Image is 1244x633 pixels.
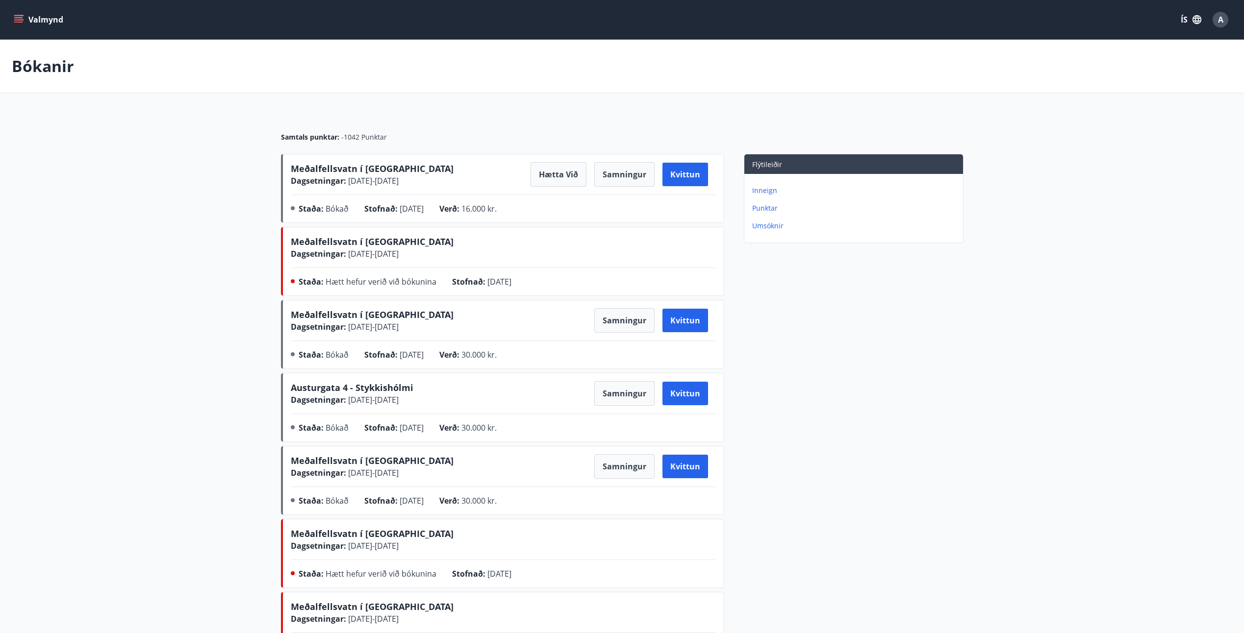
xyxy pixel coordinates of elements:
span: Dagsetningar : [291,394,346,405]
button: menu [12,11,67,28]
span: Bókað [326,495,349,506]
span: [DATE] - [DATE] [346,175,399,186]
span: [DATE] [487,568,511,579]
span: [DATE] [487,276,511,287]
button: Samningur [594,162,655,187]
span: Stofnað : [364,422,398,433]
span: Meðalfellsvatn í [GEOGRAPHIC_DATA] [291,163,454,174]
span: [DATE] - [DATE] [346,248,399,259]
span: [DATE] - [DATE] [346,467,399,478]
span: Stofnað : [364,203,398,214]
span: Dagsetningar : [291,613,346,624]
button: Kvittun [662,455,708,478]
span: [DATE] [400,203,424,214]
span: [DATE] - [DATE] [346,394,399,405]
p: Umsóknir [752,221,959,231]
span: Meðalfellsvatn í [GEOGRAPHIC_DATA] [291,309,454,320]
button: Samningur [594,454,655,479]
span: [DATE] [400,495,424,506]
span: Verð : [439,203,459,214]
button: Kvittun [662,163,708,186]
span: [DATE] [400,422,424,433]
span: Staða : [299,203,324,214]
span: Stofnað : [452,276,485,287]
button: A [1209,8,1232,31]
span: [DATE] - [DATE] [346,321,399,332]
span: Flýtileiðir [752,160,782,169]
button: Samningur [594,381,655,406]
span: Dagsetningar : [291,321,346,332]
span: Hætt hefur verið við bókunina [326,568,436,579]
span: Dagsetningar : [291,248,346,259]
span: Meðalfellsvatn í [GEOGRAPHIC_DATA] [291,236,454,247]
span: Stofnað : [364,349,398,360]
p: Inneign [752,186,959,195]
span: Stofnað : [364,495,398,506]
span: 30.000 kr. [461,349,497,360]
span: Dagsetningar : [291,175,346,186]
span: Verð : [439,495,459,506]
span: Samtals punktar : [281,132,339,142]
span: Staða : [299,495,324,506]
span: Bókað [326,349,349,360]
span: Bókað [326,422,349,433]
button: Hætta við [531,162,586,187]
span: -1042 Punktar [341,132,387,142]
span: 30.000 kr. [461,422,497,433]
button: ÍS [1175,11,1207,28]
button: Kvittun [662,382,708,405]
span: Staða : [299,422,324,433]
span: Verð : [439,349,459,360]
span: Meðalfellsvatn í [GEOGRAPHIC_DATA] [291,601,454,612]
button: Kvittun [662,309,708,332]
p: Punktar [752,203,959,213]
span: 16.000 kr. [461,203,497,214]
span: A [1218,14,1223,25]
span: Austurgata 4 - Stykkishólmi [291,382,413,393]
span: [DATE] [400,349,424,360]
span: Meðalfellsvatn í [GEOGRAPHIC_DATA] [291,455,454,466]
span: Stofnað : [452,568,485,579]
span: Staða : [299,568,324,579]
p: Bókanir [12,55,74,77]
button: Samningur [594,308,655,333]
span: Dagsetningar : [291,467,346,478]
span: Bókað [326,203,349,214]
span: [DATE] - [DATE] [346,613,399,624]
span: 30.000 kr. [461,495,497,506]
span: Staða : [299,276,324,287]
span: Verð : [439,422,459,433]
span: Staða : [299,349,324,360]
span: [DATE] - [DATE] [346,540,399,551]
span: Dagsetningar : [291,540,346,551]
span: Hætt hefur verið við bókunina [326,276,436,287]
span: Meðalfellsvatn í [GEOGRAPHIC_DATA] [291,528,454,539]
